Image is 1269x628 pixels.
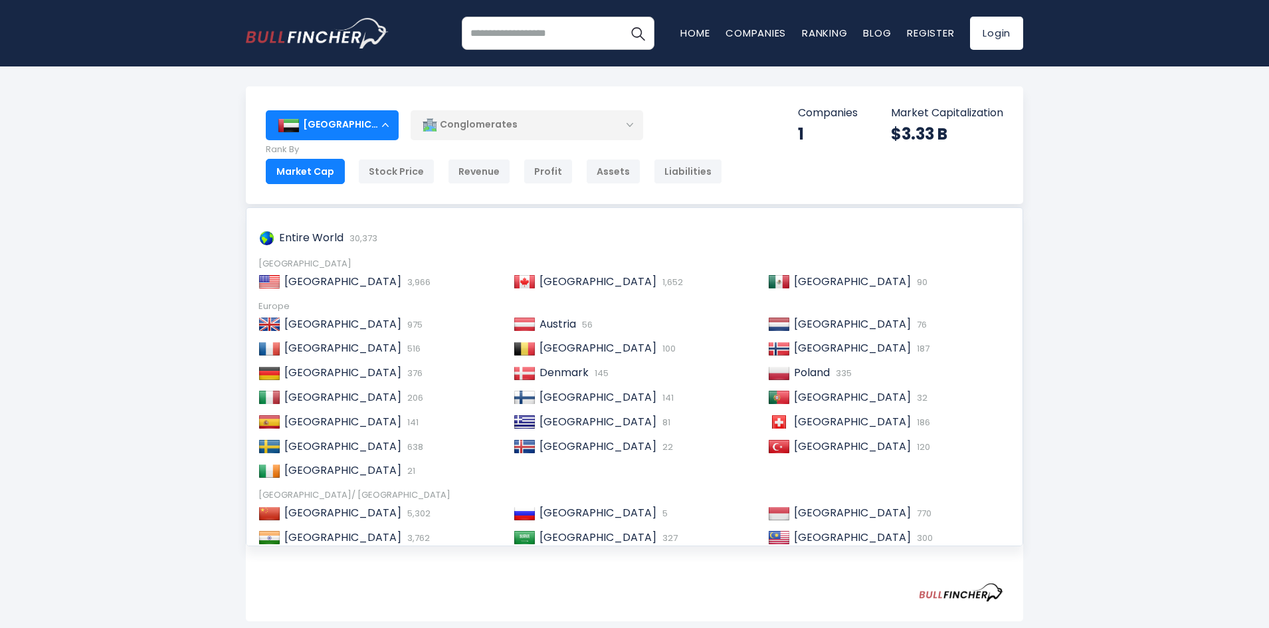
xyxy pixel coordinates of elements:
[914,532,933,544] span: 300
[659,276,683,288] span: 1,652
[914,276,927,288] span: 90
[659,342,676,355] span: 100
[284,463,401,478] span: [GEOGRAPHIC_DATA]
[404,342,421,355] span: 516
[404,507,431,520] span: 5,302
[404,367,423,379] span: 376
[621,17,654,50] button: Search
[794,414,911,429] span: [GEOGRAPHIC_DATA]
[659,532,678,544] span: 327
[404,532,430,544] span: 3,762
[794,389,911,405] span: [GEOGRAPHIC_DATA]
[863,26,891,40] a: Blog
[284,274,401,289] span: [GEOGRAPHIC_DATA]
[914,441,930,453] span: 120
[404,391,423,404] span: 206
[284,505,401,520] span: [GEOGRAPHIC_DATA]
[832,367,852,379] span: 335
[539,414,656,429] span: [GEOGRAPHIC_DATA]
[539,389,656,405] span: [GEOGRAPHIC_DATA]
[358,159,435,184] div: Stock Price
[246,18,389,49] a: Go to homepage
[346,232,377,245] span: 30,373
[914,416,930,429] span: 186
[266,159,345,184] div: Market Cap
[802,26,847,40] a: Ranking
[284,530,401,545] span: [GEOGRAPHIC_DATA]
[404,318,423,331] span: 975
[539,505,656,520] span: [GEOGRAPHIC_DATA]
[680,26,710,40] a: Home
[266,144,722,156] p: Rank By
[404,465,415,477] span: 21
[794,439,911,454] span: [GEOGRAPHIC_DATA]
[891,124,1003,144] div: $3.33 B
[970,17,1023,50] a: Login
[659,416,670,429] span: 81
[914,342,929,355] span: 187
[659,441,673,453] span: 22
[539,340,656,356] span: [GEOGRAPHIC_DATA]
[284,389,401,405] span: [GEOGRAPHIC_DATA]
[539,365,589,380] span: Denmark
[411,110,643,140] div: Conglomerates
[404,441,423,453] span: 638
[539,439,656,454] span: [GEOGRAPHIC_DATA]
[284,439,401,454] span: [GEOGRAPHIC_DATA]
[539,274,656,289] span: [GEOGRAPHIC_DATA]
[654,159,722,184] div: Liabilities
[284,365,401,380] span: [GEOGRAPHIC_DATA]
[591,367,609,379] span: 145
[579,318,593,331] span: 56
[258,259,1011,270] div: [GEOGRAPHIC_DATA]
[794,340,911,356] span: [GEOGRAPHIC_DATA]
[794,365,830,380] span: Poland
[586,159,640,184] div: Assets
[448,159,510,184] div: Revenue
[726,26,786,40] a: Companies
[794,274,911,289] span: [GEOGRAPHIC_DATA]
[891,106,1003,120] p: Market Capitalization
[284,414,401,429] span: [GEOGRAPHIC_DATA]
[794,505,911,520] span: [GEOGRAPHIC_DATA]
[284,316,401,332] span: [GEOGRAPHIC_DATA]
[279,230,343,245] span: Entire World
[539,316,576,332] span: Austria
[659,507,668,520] span: 5
[266,110,399,140] div: [GEOGRAPHIC_DATA]
[914,318,927,331] span: 76
[539,530,656,545] span: [GEOGRAPHIC_DATA]
[404,416,419,429] span: 141
[659,391,674,404] span: 141
[404,276,431,288] span: 3,966
[798,106,858,120] p: Companies
[246,18,389,49] img: bullfincher logo
[914,507,931,520] span: 770
[794,530,911,545] span: [GEOGRAPHIC_DATA]
[914,391,927,404] span: 32
[258,301,1011,312] div: Europe
[524,159,573,184] div: Profit
[798,124,858,144] div: 1
[907,26,954,40] a: Register
[284,340,401,356] span: [GEOGRAPHIC_DATA]
[258,490,1011,501] div: [GEOGRAPHIC_DATA]/ [GEOGRAPHIC_DATA]
[794,316,911,332] span: [GEOGRAPHIC_DATA]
